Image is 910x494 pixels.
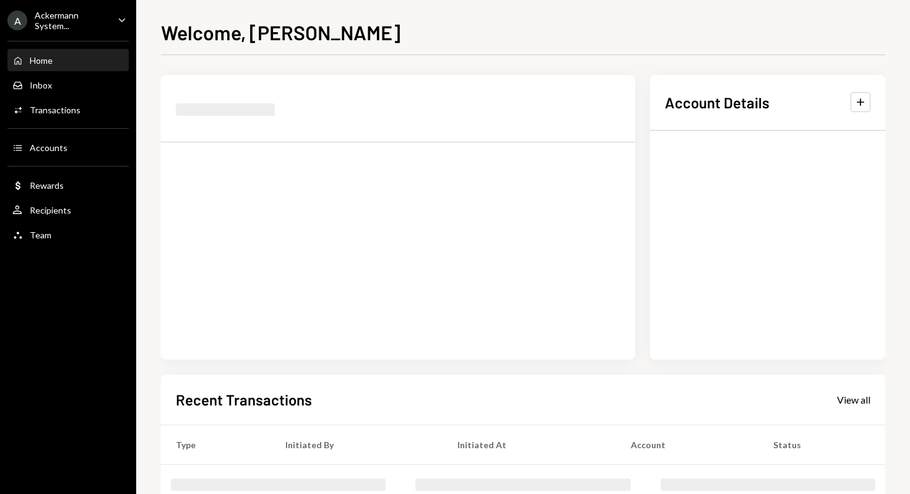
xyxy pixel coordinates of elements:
[30,142,67,153] div: Accounts
[7,11,27,30] div: A
[30,230,51,240] div: Team
[30,180,64,191] div: Rewards
[30,55,53,66] div: Home
[30,80,52,90] div: Inbox
[176,389,312,410] h2: Recent Transactions
[616,425,758,464] th: Account
[443,425,616,464] th: Initiated At
[30,105,80,115] div: Transactions
[7,223,129,246] a: Team
[7,136,129,158] a: Accounts
[35,10,108,31] div: Ackermann System...
[837,392,870,406] a: View all
[758,425,885,464] th: Status
[837,394,870,406] div: View all
[271,425,443,464] th: Initiated By
[161,20,401,45] h1: Welcome, [PERSON_NAME]
[161,425,271,464] th: Type
[30,205,71,215] div: Recipients
[7,199,129,221] a: Recipients
[7,74,129,96] a: Inbox
[7,174,129,196] a: Rewards
[7,98,129,121] a: Transactions
[7,49,129,71] a: Home
[665,92,769,113] h2: Account Details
